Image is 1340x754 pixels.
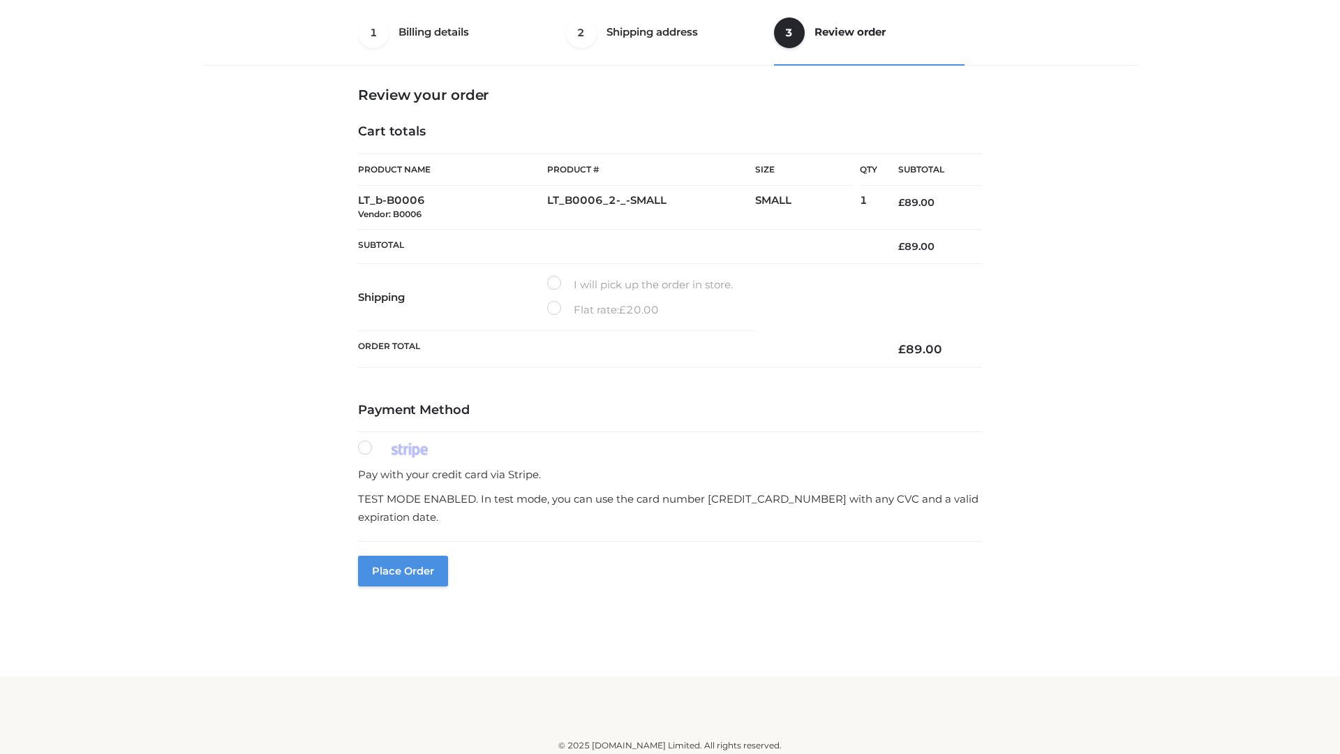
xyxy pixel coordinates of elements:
th: Size [755,154,853,186]
th: Subtotal [358,229,877,263]
bdi: 89.00 [898,196,935,209]
th: Order Total [358,331,877,368]
td: LT_b-B0006 [358,186,547,230]
td: LT_B0006_2-_-SMALL [547,186,755,230]
th: Product # [547,154,755,186]
button: Place order [358,556,448,586]
span: £ [898,196,904,209]
h4: Cart totals [358,124,982,140]
bdi: 89.00 [898,240,935,253]
small: Vendor: B0006 [358,209,422,219]
label: I will pick up the order in store. [547,276,733,294]
th: Qty [860,154,877,186]
p: TEST MODE ENABLED. In test mode, you can use the card number [CREDIT_CARD_NUMBER] with any CVC an... [358,490,982,526]
th: Shipping [358,264,547,331]
bdi: 89.00 [898,342,942,356]
span: £ [898,240,904,253]
h4: Payment Method [358,403,982,418]
bdi: 20.00 [619,303,659,316]
span: £ [898,342,906,356]
p: Pay with your credit card via Stripe. [358,466,982,484]
th: Subtotal [877,154,982,186]
span: £ [619,303,626,316]
label: Flat rate: [547,301,659,319]
div: © 2025 [DOMAIN_NAME] Limited. All rights reserved. [207,739,1133,753]
td: SMALL [755,186,860,230]
h3: Review your order [358,87,982,103]
th: Product Name [358,154,547,186]
td: 1 [860,186,877,230]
